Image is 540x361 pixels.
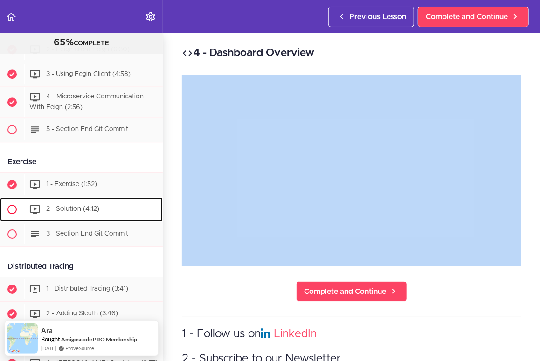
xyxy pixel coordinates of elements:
span: 1 - Exercise (1:52) [46,181,97,188]
span: 4 - Microservice Communication With Feign (2:56) [29,93,144,111]
span: 5 - Section End Git Commit [46,126,128,133]
h3: 1 - Follow us on [182,326,521,342]
div: COMPLETE [12,37,151,49]
span: 1 - Distributed Tracing (3:41) [46,286,128,292]
a: LinkedIn [274,328,317,340]
svg: Back to course curriculum [6,11,17,22]
span: Ara [41,326,53,334]
a: Complete and Continue [296,281,407,302]
span: 3 - Section End Git Commit [46,231,128,237]
span: 65% [54,38,74,47]
span: 2 - Adding Sleuth (3:46) [46,311,118,317]
h2: 4 - Dashboard Overview [182,45,521,61]
span: 3 - Using Fegin Client (4:58) [46,70,131,77]
a: Complete and Continue [418,7,529,27]
svg: Settings Menu [145,11,156,22]
a: ProveSource [65,344,94,352]
a: Amigoscode PRO Membership [61,336,137,343]
span: Bought [41,335,60,343]
img: provesource social proof notification image [7,323,38,354]
a: Previous Lesson [328,7,414,27]
span: Previous Lesson [349,11,406,22]
span: Complete and Continue [304,286,386,297]
span: Complete and Continue [426,11,508,22]
span: 2 - Solution (4:12) [46,206,99,213]
span: [DATE] [41,344,56,352]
